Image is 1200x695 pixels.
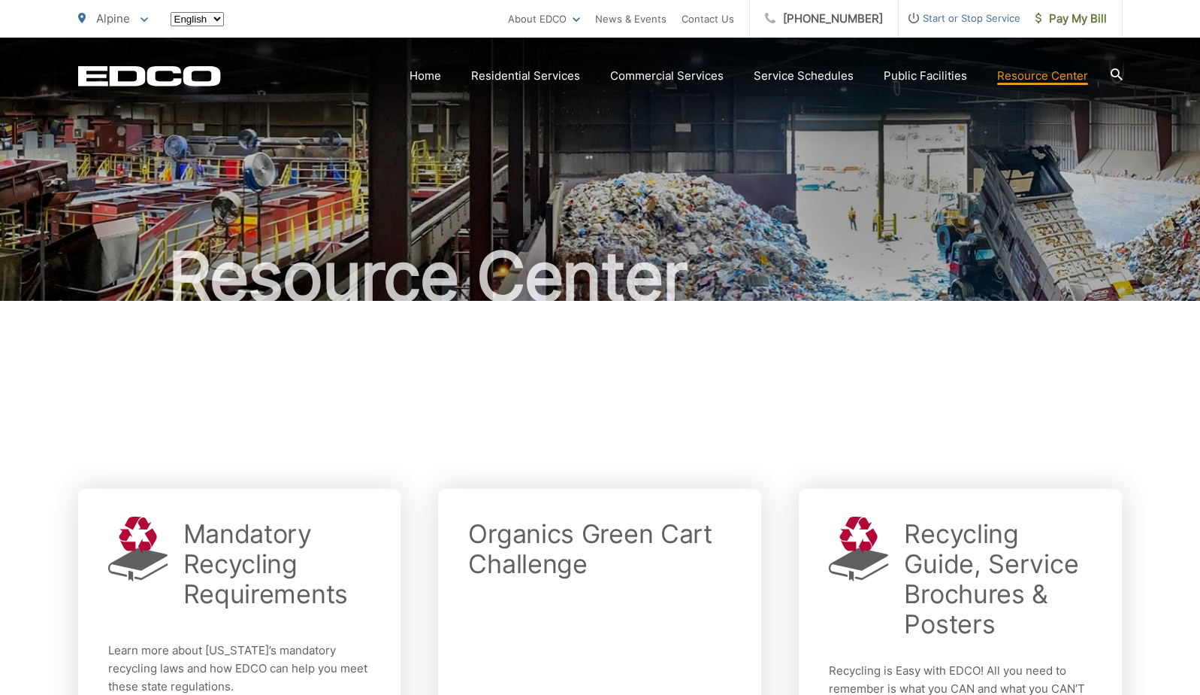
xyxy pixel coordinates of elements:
h2: Organics Green Cart Challenge [468,519,731,579]
h2: Recycling Guide, Service Brochures & Posters [904,519,1092,639]
a: Residential Services [471,67,580,85]
a: Commercial Services [610,67,724,85]
h1: Resource Center [78,239,1123,314]
a: Public Facilities [884,67,967,85]
a: About EDCO [508,10,580,28]
a: Home [410,67,441,85]
a: Resource Center [997,67,1088,85]
span: Pay My Bill [1035,10,1107,28]
a: News & Events [595,10,666,28]
h2: Mandatory Recycling Requirements [183,519,371,609]
a: EDCD logo. Return to the homepage. [78,65,221,86]
a: Contact Us [682,10,734,28]
a: Service Schedules [754,67,854,85]
span: Alpine [96,11,130,26]
select: Select a language [171,12,224,26]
